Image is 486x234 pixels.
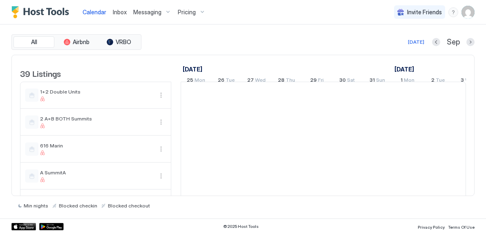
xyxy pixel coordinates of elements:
a: August 29, 2025 [308,75,326,87]
span: 30 [339,77,346,85]
a: Privacy Policy [418,222,445,231]
a: Inbox [113,8,127,16]
span: All [31,38,37,46]
span: Blocked checkin [59,203,97,209]
button: All [13,36,54,48]
span: 26 [218,77,224,85]
span: Privacy Policy [418,225,445,230]
button: Previous month [432,38,440,46]
span: © 2025 Host Tools [223,224,259,229]
span: Airbnb [73,38,90,46]
a: Calendar [83,8,106,16]
button: More options [156,144,166,154]
span: 3 [461,77,464,85]
div: [DATE] [408,38,424,46]
span: A SummitA [40,169,153,176]
button: VRBO [99,36,139,48]
span: 1+2 Double Units [40,89,153,95]
span: Mon [195,77,205,85]
span: Tue [436,77,445,85]
span: Invite Friends [407,9,442,16]
button: More options [156,117,166,127]
div: menu [156,90,166,100]
span: 2 A+B BOTH Summits [40,116,153,122]
button: More options [156,171,166,181]
span: Wed [255,77,266,85]
a: August 28, 2025 [276,75,297,87]
span: Sep [447,38,460,47]
button: [DATE] [407,37,426,47]
a: Host Tools Logo [11,6,73,18]
button: Next month [466,38,475,46]
a: August 25, 2025 [185,75,207,87]
span: Wed [465,77,476,85]
a: August 26, 2025 [216,75,237,87]
a: Google Play Store [39,223,64,230]
span: Messaging [133,9,161,16]
span: VRBO [116,38,131,46]
span: Thu [286,77,295,85]
div: tab-group [11,34,141,50]
div: menu [448,7,458,17]
a: August 27, 2025 [245,75,268,87]
span: 616 Marin [40,143,153,149]
a: August 25, 2025 [181,63,204,75]
a: August 30, 2025 [337,75,357,87]
a: September 1, 2025 [399,75,417,87]
a: August 31, 2025 [367,75,387,87]
button: Airbnb [56,36,97,48]
span: 1 [401,77,403,85]
span: 25 [187,77,193,85]
div: menu [156,144,166,154]
div: User profile [461,6,475,19]
a: September 2, 2025 [429,75,447,87]
div: menu [156,117,166,127]
span: 31 [370,77,375,85]
span: Sat [347,77,355,85]
a: September 1, 2025 [392,63,416,75]
span: Inbox [113,9,127,16]
span: Fri [318,77,324,85]
span: Mon [404,77,414,85]
a: Terms Of Use [448,222,475,231]
span: 27 [247,77,254,85]
span: Calendar [83,9,106,16]
a: App Store [11,223,36,230]
span: 39 Listings [20,67,61,79]
span: 28 [278,77,284,85]
span: Sun [376,77,385,85]
button: More options [156,90,166,100]
span: 29 [310,77,317,85]
span: Terms Of Use [448,225,475,230]
span: Pricing [178,9,196,16]
div: menu [156,171,166,181]
span: Min nights [24,203,48,209]
a: September 3, 2025 [459,75,478,87]
span: Tue [226,77,235,85]
span: Blocked checkout [108,203,150,209]
span: 2 [431,77,434,85]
